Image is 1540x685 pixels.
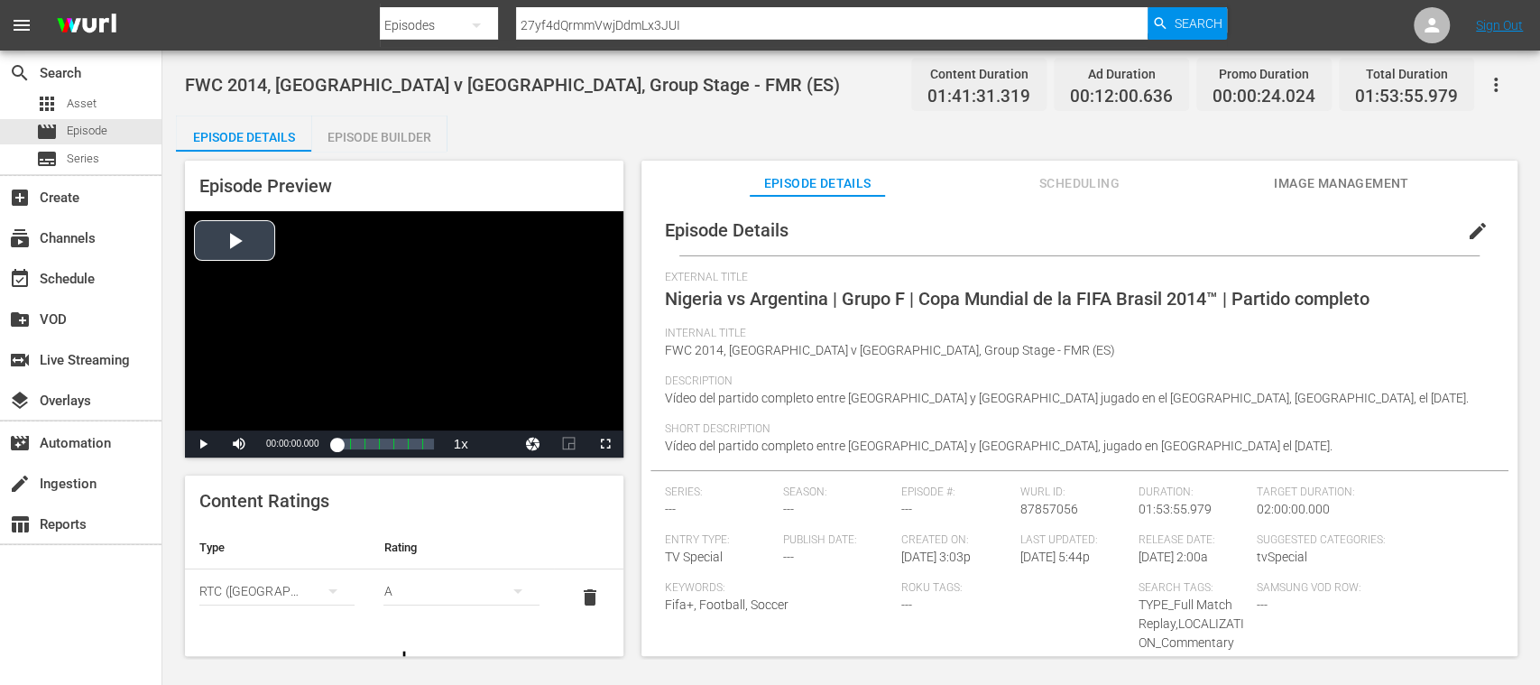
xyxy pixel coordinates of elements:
span: Episode #: [901,486,1010,500]
span: FWC 2014, [GEOGRAPHIC_DATA] v [GEOGRAPHIC_DATA], Group Stage - FMR (ES) [665,343,1115,357]
span: Live Streaming [9,349,31,371]
span: [DATE] 5:44p [1020,550,1090,564]
span: Fifa+, Football, Soccer [665,597,788,612]
span: Short Description [665,422,1485,437]
span: Created On: [901,533,1010,548]
th: Type [185,526,369,569]
button: Jump To Time [515,430,551,458]
button: Play [185,430,221,458]
div: Episode Details [176,116,311,159]
span: Asset [67,95,97,113]
span: Automation [9,432,31,454]
span: Series [36,148,58,170]
table: simple table [185,526,623,625]
span: Channels [9,227,31,249]
span: TYPE_Full Match Replay,LOCALIZATION_Commentary [1139,597,1244,650]
span: Asset [36,93,58,115]
span: Vídeo del partido completo entre [GEOGRAPHIC_DATA] y [GEOGRAPHIC_DATA] jugado en el [GEOGRAPHIC_D... [665,391,1469,405]
div: Video Player [185,211,623,458]
span: Samsung VOD Row: [1257,581,1366,596]
span: VOD [9,309,31,330]
span: Episode Details [665,219,788,241]
span: Target Duration: [1257,486,1485,500]
div: RTC ([GEOGRAPHIC_DATA]) [199,566,355,616]
button: edit [1456,209,1499,253]
button: Episode Builder [311,116,447,152]
span: Reports [9,514,31,535]
span: Season: [783,486,892,500]
span: Schedule [9,268,31,290]
span: Keywords: [665,581,893,596]
span: 01:53:55.979 [1355,87,1458,107]
span: Episode Preview [199,175,332,197]
span: Roku Tags: [901,581,1130,596]
span: --- [665,502,676,516]
button: Playback Rate [443,430,479,458]
span: --- [901,597,912,612]
span: Last Updated: [1020,533,1130,548]
a: Sign Out [1476,18,1523,32]
span: Create [9,187,31,208]
span: Description [665,375,1485,389]
span: Duration: [1139,486,1248,500]
span: tvSpecial [1257,550,1307,564]
span: Vídeo del partido completo entre [GEOGRAPHIC_DATA] y [GEOGRAPHIC_DATA], jugado en [GEOGRAPHIC_DAT... [665,439,1333,453]
button: Fullscreen [587,430,623,458]
span: Episode [36,121,58,143]
span: Search [1174,7,1222,40]
button: Mute [221,430,257,458]
span: 00:00:24.024 [1213,87,1315,107]
span: Wurl ID: [1020,486,1130,500]
span: Release Date: [1139,533,1248,548]
span: 02:00:00.000 [1257,502,1330,516]
button: Search [1148,7,1227,40]
span: 01:53:55.979 [1139,502,1212,516]
span: --- [901,502,912,516]
th: Rating [369,526,553,569]
span: External Title [665,271,1485,285]
div: Progress Bar [337,439,433,449]
span: delete [579,587,601,608]
button: delete [568,576,612,619]
span: [DATE] 3:03p [901,550,971,564]
div: A [383,566,539,616]
span: 01:41:31.319 [927,87,1030,107]
div: Promo Duration [1213,61,1315,87]
span: menu [11,14,32,36]
span: Content Ratings [199,490,329,512]
div: Ad Duration [1070,61,1173,87]
span: --- [783,550,794,564]
span: 87857056 [1020,502,1078,516]
span: Suggested Categories: [1257,533,1485,548]
span: Scheduling [1011,172,1147,195]
span: --- [783,502,794,516]
span: Search [9,62,31,84]
div: Total Duration [1355,61,1458,87]
span: Publish Date: [783,533,892,548]
span: --- [1257,597,1268,612]
span: Nigeria vs Argentina | Grupo F | Copa Mundial de la FIFA Brasil 2014™ | Partido completo [665,288,1369,310]
span: 00:00:00.000 [266,439,318,449]
button: Episode Details [176,116,311,152]
span: TV Special [665,550,723,564]
span: edit [1467,220,1489,242]
button: Picture-in-Picture [551,430,587,458]
div: Content Duration [927,61,1030,87]
span: Image Management [1274,172,1409,195]
span: FWC 2014, [GEOGRAPHIC_DATA] v [GEOGRAPHIC_DATA], Group Stage - FMR (ES) [185,74,840,96]
span: Series: [665,486,774,500]
span: Entry Type: [665,533,774,548]
span: [DATE] 2:00a [1139,550,1208,564]
span: Overlays [9,390,31,412]
span: Episode [67,122,107,140]
span: Ingestion [9,473,31,495]
span: Series [67,150,99,168]
div: Episode Builder [311,116,447,159]
span: Episode Details [750,172,885,195]
img: ans4CAIJ8jUAAAAAAAAAAAAAAAAAAAAAAAAgQb4GAAAAAAAAAAAAAAAAAAAAAAAAJMjXAAAAAAAAAAAAAAAAAAAAAAAAgAT5G... [43,5,130,47]
span: 00:12:00.636 [1070,87,1173,107]
span: Search Tags: [1139,581,1248,596]
span: Internal Title [665,327,1485,341]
